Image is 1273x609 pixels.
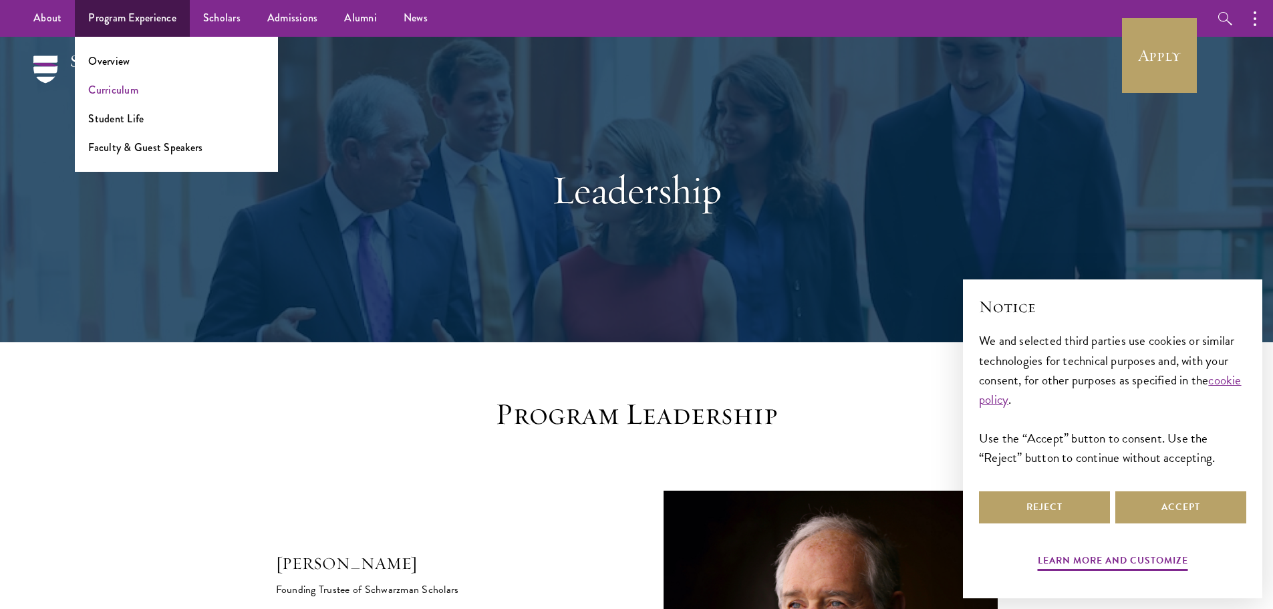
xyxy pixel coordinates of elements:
[33,55,174,102] img: Schwarzman Scholars
[430,396,844,433] h3: Program Leadership
[979,295,1246,318] h2: Notice
[1038,552,1188,573] button: Learn more and customize
[979,370,1242,409] a: cookie policy
[88,140,202,155] a: Faculty & Guest Speakers
[276,575,610,598] h6: Founding Trustee of Schwarzman Scholars
[1122,18,1197,93] a: Apply
[88,82,138,98] a: Curriculum
[979,331,1246,467] div: We and selected third parties use cookies or similar technologies for technical purposes and, wit...
[979,491,1110,523] button: Reject
[88,111,144,126] a: Student Life
[276,552,610,575] h5: [PERSON_NAME]
[1115,491,1246,523] button: Accept
[88,53,130,69] a: Overview
[406,166,867,214] h1: Leadership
